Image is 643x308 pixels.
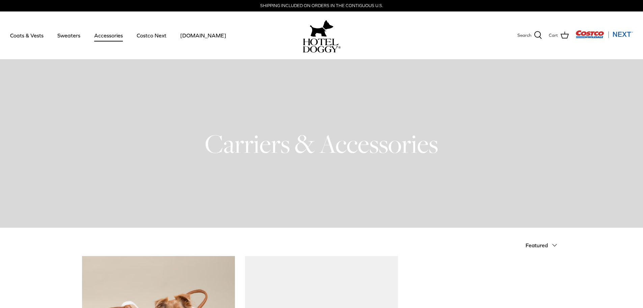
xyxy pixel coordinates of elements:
[575,30,633,38] img: Costco Next
[88,24,129,47] a: Accessories
[526,242,548,248] span: Featured
[303,18,341,53] a: hoteldoggy.com hoteldoggycom
[174,24,232,47] a: [DOMAIN_NAME]
[517,31,542,40] a: Search
[51,24,86,47] a: Sweaters
[303,38,341,53] img: hoteldoggycom
[549,31,569,40] a: Cart
[517,32,531,39] span: Search
[310,18,333,38] img: hoteldoggy.com
[526,238,561,253] button: Featured
[82,127,561,160] h1: Carriers & Accessories
[4,24,50,47] a: Coats & Vests
[131,24,172,47] a: Costco Next
[549,32,558,39] span: Cart
[575,34,633,39] a: Visit Costco Next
